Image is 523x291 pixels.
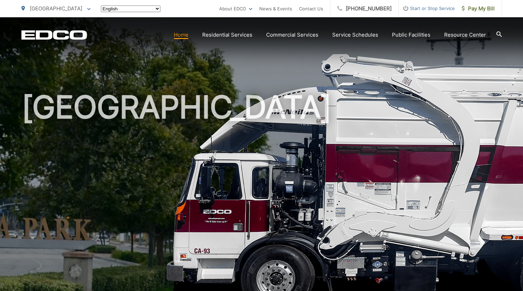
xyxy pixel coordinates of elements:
a: EDCD logo. Return to the homepage. [21,30,87,40]
a: Commercial Services [266,31,318,39]
a: Home [174,31,188,39]
select: Select a language [101,6,160,12]
a: Residential Services [202,31,252,39]
a: News & Events [259,4,292,13]
a: Contact Us [299,4,323,13]
a: About EDCO [219,4,252,13]
a: Public Facilities [392,31,430,39]
a: Service Schedules [332,31,378,39]
span: Pay My Bill [462,4,495,13]
span: [GEOGRAPHIC_DATA] [30,5,82,12]
a: Resource Center [444,31,486,39]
